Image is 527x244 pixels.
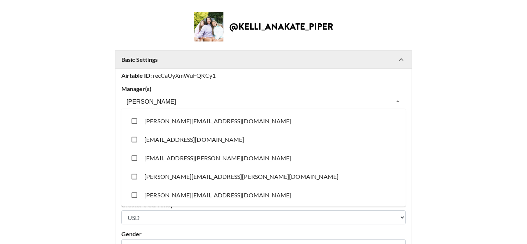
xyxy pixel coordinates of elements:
strong: Basic Settings [121,56,158,63]
li: [PERSON_NAME][EMAIL_ADDRESS][PERSON_NAME][DOMAIN_NAME] [121,167,406,186]
li: [PERSON_NAME][EMAIL_ADDRESS][DOMAIN_NAME] [121,112,406,130]
label: Manager(s) [121,85,406,93]
div: Basic Settings [115,51,412,68]
label: Gender [121,230,406,238]
li: [PERSON_NAME][EMAIL_ADDRESS][DOMAIN_NAME] [121,204,406,223]
div: recCaUyXmWuFQKCy1 [121,72,406,79]
button: Close [393,96,403,107]
img: Creator [194,12,223,41]
h2: @ kelli_anakate_piper [229,22,333,31]
li: [PERSON_NAME][EMAIL_ADDRESS][DOMAIN_NAME] [121,186,406,204]
strong: Airtable ID: [121,72,152,79]
li: [EMAIL_ADDRESS][DOMAIN_NAME] [121,130,406,149]
li: [EMAIL_ADDRESS][PERSON_NAME][DOMAIN_NAME] [121,149,406,167]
